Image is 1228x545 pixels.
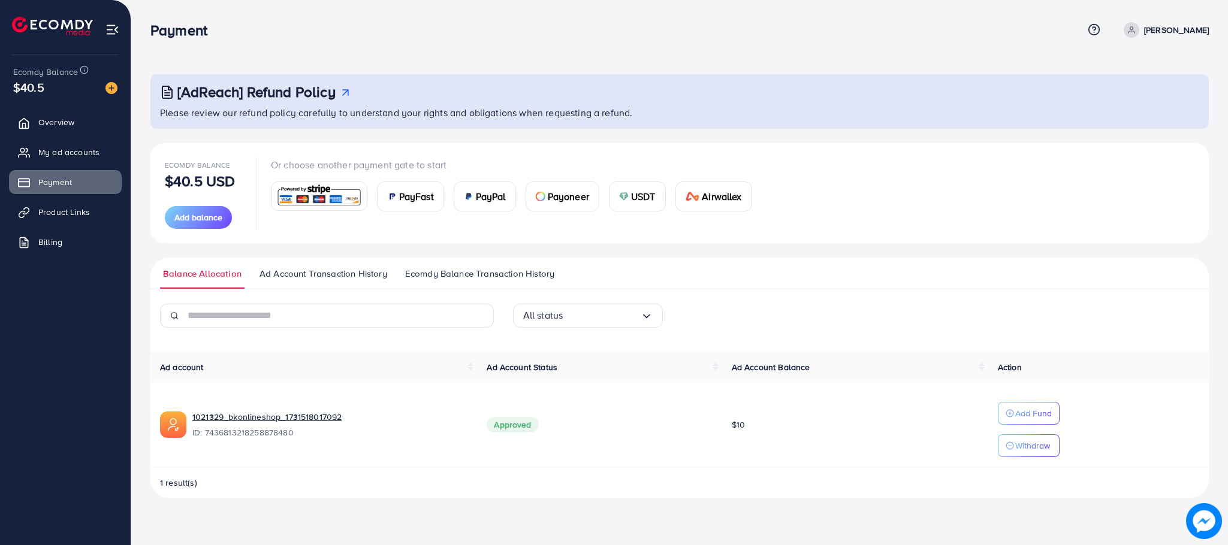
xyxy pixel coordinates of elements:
a: Product Links [9,200,122,224]
img: card [464,192,473,201]
button: Withdraw [998,434,1060,457]
span: Ad Account Transaction History [260,267,387,280]
img: card [275,183,363,209]
span: PayPal [476,189,506,204]
a: My ad accounts [9,140,122,164]
img: ic-ads-acc.e4c84228.svg [160,411,186,438]
span: Ecomdy Balance [165,160,230,170]
span: Add balance [174,211,222,223]
span: ID: 7436813218258878480 [192,426,467,438]
img: image [105,82,117,94]
a: cardPayPal [454,181,516,211]
h3: Payment [150,22,217,39]
img: card [536,192,545,201]
span: Ad Account Balance [732,361,810,373]
h3: [AdReach] Refund Policy [177,83,336,101]
img: menu [105,23,119,37]
a: card [271,181,367,211]
p: [PERSON_NAME] [1144,23,1209,37]
span: Action [998,361,1022,373]
img: card [387,192,397,201]
span: PayFast [399,189,434,204]
span: Ad account [160,361,204,373]
span: 1 result(s) [160,477,197,489]
span: Billing [38,236,62,248]
div: <span class='underline'>1021329_bkonlineshop_1731518017092</span></br>7436813218258878480 [192,411,467,438]
a: cardPayFast [377,181,444,211]
img: card [619,192,629,201]
img: card [686,192,700,201]
a: cardPayoneer [526,181,599,211]
span: Product Links [38,206,90,218]
span: Ad Account Status [487,361,557,373]
div: Search for option [513,304,663,328]
a: [PERSON_NAME] [1119,22,1209,38]
span: $40.5 [13,78,44,96]
img: image [1187,504,1222,539]
span: Payment [38,176,72,188]
img: logo [12,17,93,35]
span: Balance Allocation [163,267,242,280]
a: Payment [9,170,122,194]
span: Overview [38,116,74,128]
a: Overview [9,110,122,134]
span: USDT [631,189,656,204]
p: Please review our refund policy carefully to understand your rights and obligations when requesti... [160,105,1202,120]
span: Ecomdy Balance Transaction History [405,267,554,280]
p: Withdraw [1015,438,1050,453]
a: cardUSDT [609,181,666,211]
a: Billing [9,230,122,254]
p: $40.5 USD [165,174,235,188]
button: Add balance [165,206,232,229]
input: Search for option [563,306,640,325]
span: Approved [487,417,538,432]
p: Add Fund [1015,406,1052,420]
span: All status [523,306,563,325]
p: Or choose another payment gate to start [271,158,762,172]
button: Add Fund [998,402,1060,425]
span: Airwallex [702,189,741,204]
span: Payoneer [548,189,589,204]
a: cardAirwallex [675,181,752,211]
span: Ecomdy Balance [13,66,78,78]
a: 1021329_bkonlineshop_1731518017092 [192,411,342,423]
span: My ad accounts [38,146,99,158]
span: $10 [732,419,745,431]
